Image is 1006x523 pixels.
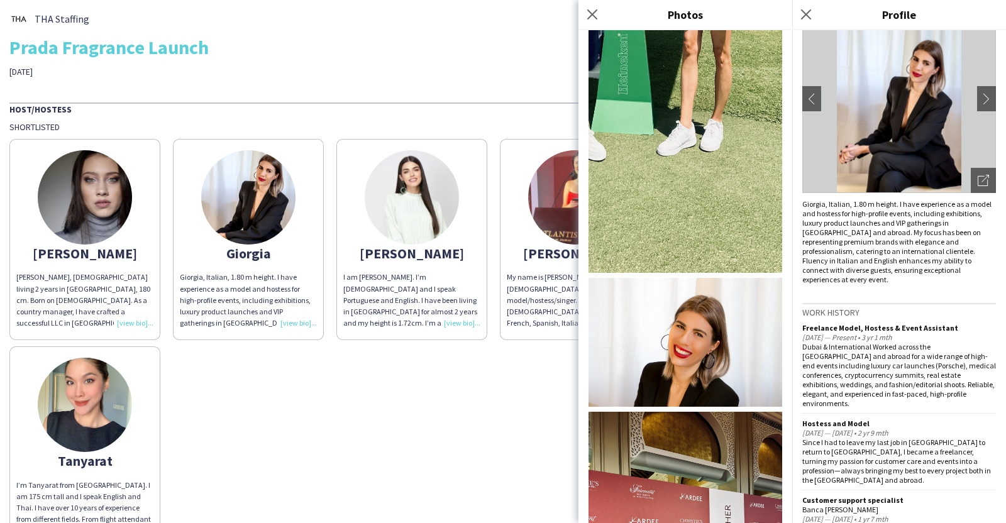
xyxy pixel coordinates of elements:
div: [PERSON_NAME] [507,248,644,259]
div: [DATE] — Present • 3 yr 1 mth [802,333,996,342]
img: thumb-6891fe4fabf94.jpeg [365,150,459,245]
h3: Work history [802,307,996,318]
div: Giorgia, Italian, 1.80 m height. I have experience as a model and hostess for high-profile events... [180,272,317,329]
div: Open photos pop-in [971,168,996,193]
img: thumb-71b5d402-9e96-4919-81cb-2d1e1e0f06a2.jpg [528,150,622,245]
div: [DATE] [9,66,355,77]
div: Host/Hostess [9,102,997,115]
h3: Profile [792,6,1006,23]
div: Dubai & International Worked across the [GEOGRAPHIC_DATA] and abroad for a wide range of high-end... [802,342,996,408]
div: Banca [PERSON_NAME] [802,505,996,514]
div: [PERSON_NAME] [343,248,480,259]
img: Crew avatar or photo [802,4,996,193]
div: Giorgia, Italian, 1.80 m height. I have experience as a model and hostess for high-profile events... [802,199,996,284]
div: [DATE] — [DATE] • 2 yr 9 mth [802,428,996,438]
span: THA Staffing [35,13,89,25]
h3: Photos [578,6,792,23]
div: Customer support specialist [802,495,996,505]
div: Freelance Model, Hostess & Event Assistant [802,323,996,333]
div: [PERSON_NAME], [DEMOGRAPHIC_DATA] living 2 years in [GEOGRAPHIC_DATA], 180 cm. Born on [DEMOGRAPH... [16,272,153,329]
img: thumb-0b1c4840-441c-4cf7-bc0f-fa59e8b685e2..jpg [9,9,28,28]
div: Since I had to leave my last job in [GEOGRAPHIC_DATA] to return to [GEOGRAPHIC_DATA], I became a ... [802,438,996,485]
div: [PERSON_NAME] [16,248,153,259]
div: My name is [PERSON_NAME]. I am a [DEMOGRAPHIC_DATA] model/hostess/singer. I was born on [DEMOGRAP... [507,272,644,329]
div: Hostess and Model [802,419,996,428]
img: thumb-5d29bc36-2232-4abb-9ee6-16dc6b8fe785.jpg [38,150,132,245]
div: Giorgia [180,248,317,259]
img: Crew photo 1058400 [589,278,782,407]
img: thumb-63aaec41642cd.jpeg [38,358,132,452]
div: Tanyarat [16,455,153,466]
div: Prada Fragrance Launch [9,38,997,57]
div: I am [PERSON_NAME]. I’m [DEMOGRAPHIC_DATA] and I speak Portuguese and English. I have been living... [343,272,480,329]
img: thumb-167354389163c040d3eec95.jpeg [201,150,296,245]
div: Shortlisted [9,121,997,133]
